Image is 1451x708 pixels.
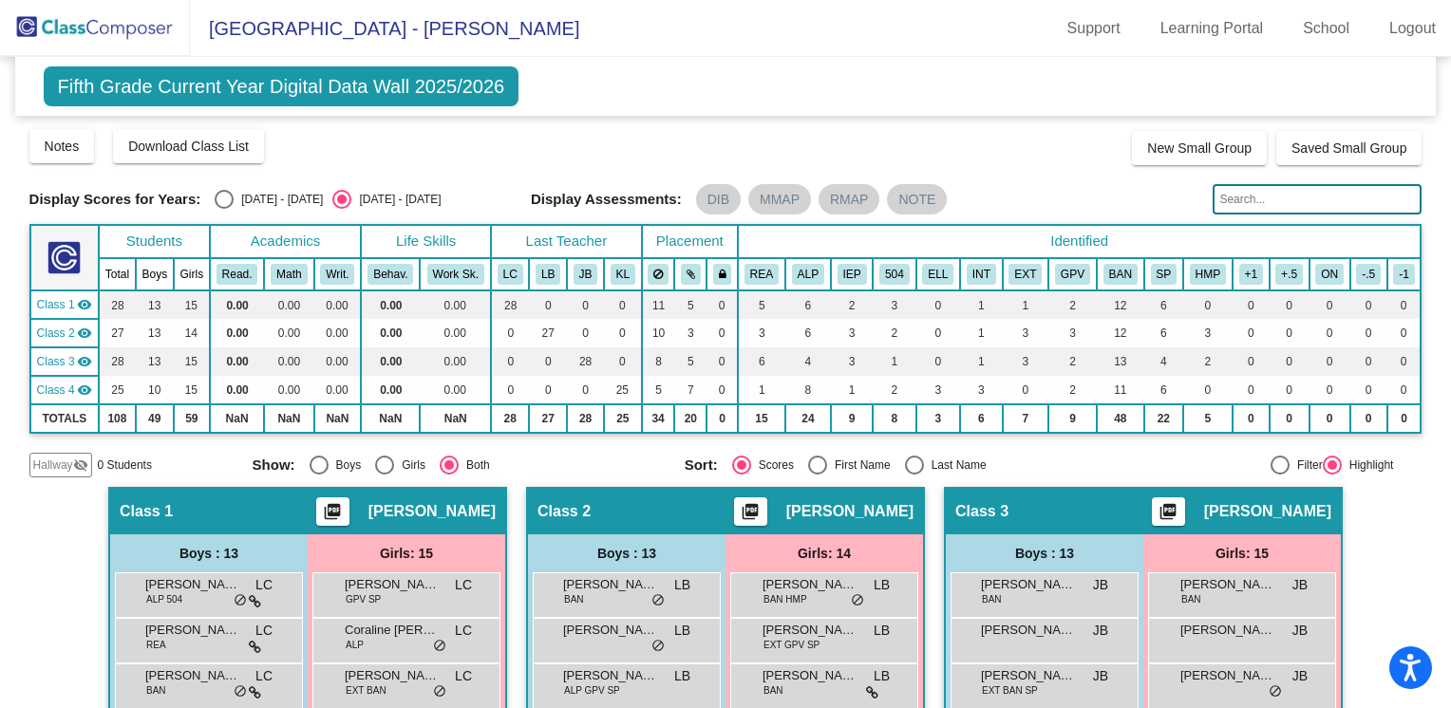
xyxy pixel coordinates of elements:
[707,258,738,290] th: Keep with teacher
[707,290,738,319] td: 0
[827,456,891,474] div: First Name
[1048,258,1097,290] th: Good Parent Volunteer
[567,290,604,319] td: 0
[120,502,173,521] span: Class 1
[45,139,80,154] span: Notes
[873,290,915,319] td: 3
[264,376,313,404] td: 0.00
[264,319,313,347] td: 0.00
[1356,264,1381,285] button: -.5
[1183,404,1233,433] td: 5
[1144,319,1183,347] td: 6
[873,404,915,433] td: 8
[459,456,490,474] div: Both
[37,353,75,370] span: Class 3
[1350,347,1387,376] td: 0
[1393,264,1414,285] button: -1
[174,319,210,347] td: 14
[110,534,308,572] div: Boys : 13
[44,66,519,106] span: Fifth Grade Current Year Digital Data Wall 2025/2026
[674,258,707,290] th: Keep with students
[831,290,873,319] td: 2
[1350,258,1387,290] th: 6/1/18 - 7/31/18
[738,290,785,319] td: 5
[99,347,136,376] td: 28
[1181,592,1201,606] span: BAN
[99,290,136,319] td: 28
[604,258,642,290] th: Kaylie Lord
[831,258,873,290] th: Individualized Education Plan
[314,404,362,433] td: NaN
[174,258,210,290] th: Girls
[873,376,915,404] td: 2
[1233,376,1270,404] td: 0
[255,575,273,595] span: LC
[420,290,491,319] td: 0.00
[420,319,491,347] td: 0.00
[734,497,767,526] button: Print Students Details
[321,502,344,529] mat-icon: picture_as_pdf
[320,264,354,285] button: Writ.
[922,264,953,285] button: ELL
[1097,319,1144,347] td: 12
[1183,258,1233,290] th: High Maintenance Parent
[455,575,472,595] span: LC
[529,347,567,376] td: 0
[642,290,675,319] td: 11
[960,404,1002,433] td: 6
[574,264,598,285] button: JB
[707,319,738,347] td: 0
[1213,184,1422,214] input: Search...
[136,347,174,376] td: 13
[563,575,658,594] span: [PERSON_NAME]
[1008,264,1042,285] button: EXT
[696,184,741,214] mat-chip: DIB
[531,191,682,208] span: Display Assessments:
[642,347,675,376] td: 8
[785,404,831,433] td: 24
[314,376,362,404] td: 0.00
[1374,13,1451,44] a: Logout
[738,225,1422,258] th: Identified
[1052,13,1136,44] a: Support
[611,264,635,285] button: KL
[642,225,738,258] th: Placement
[1350,319,1387,347] td: 0
[73,457,88,473] mat-icon: visibility_off
[537,502,591,521] span: Class 2
[685,456,718,474] span: Sort:
[174,376,210,404] td: 15
[707,404,738,433] td: 0
[763,592,807,606] span: BAN HMP
[1270,376,1310,404] td: 0
[529,376,567,404] td: 0
[1270,290,1310,319] td: 0
[685,456,1102,475] mat-radio-group: Select an option
[785,258,831,290] th: Gifted and Talented
[29,191,201,208] span: Display Scores for Years:
[1003,290,1049,319] td: 1
[314,290,362,319] td: 0.00
[99,404,136,433] td: 108
[604,290,642,319] td: 0
[567,376,604,404] td: 0
[33,456,73,474] span: Hallway
[529,258,567,290] th: Lindsey Burns
[30,404,100,433] td: TOTALS
[1180,575,1275,594] span: [PERSON_NAME]
[77,297,92,312] mat-icon: visibility
[308,534,505,572] div: Girls: 15
[1103,264,1138,285] button: BAN
[1310,376,1350,404] td: 0
[1144,347,1183,376] td: 4
[145,575,240,594] span: [PERSON_NAME]
[314,319,362,347] td: 0.00
[831,404,873,433] td: 9
[271,264,307,285] button: Math
[981,575,1076,594] span: [PERSON_NAME]
[1275,264,1303,285] button: +.5
[1097,258,1144,290] th: Intermediate Band
[642,258,675,290] th: Keep away students
[361,290,420,319] td: 0.00
[210,290,265,319] td: 0.00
